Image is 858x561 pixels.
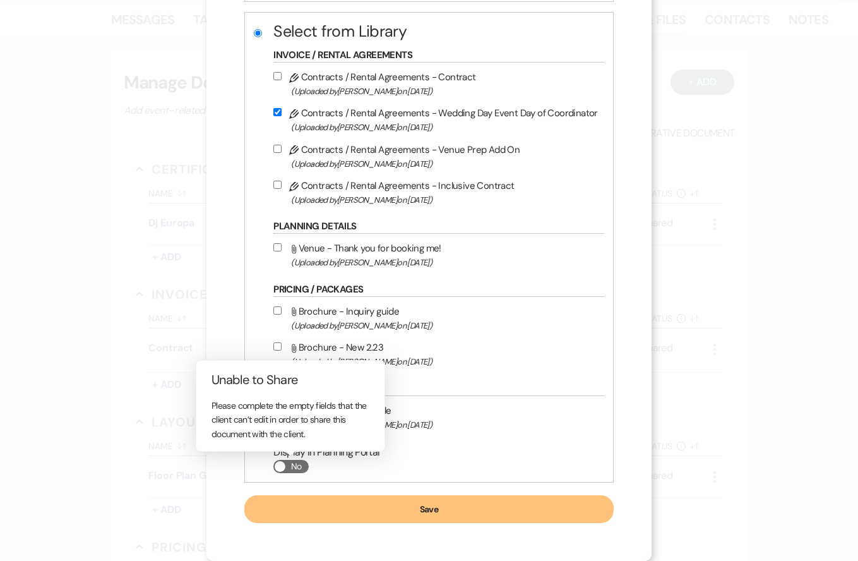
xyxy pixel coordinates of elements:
[273,342,282,351] input: Brochure - New 2.23(Uploaded by[PERSON_NAME]on [DATE])
[273,303,598,333] label: Brochure - Inquiry guide
[273,339,598,369] label: Brochure - New 2.23
[273,27,604,473] div: Display in Planning Portal
[273,243,282,251] input: Venue - Thank you for booking me!(Uploaded by[PERSON_NAME]on [DATE])
[273,108,282,116] input: Contracts / Rental Agreements - Wedding Day Event Day of Coordinator(Uploaded by[PERSON_NAME]on [...
[273,72,282,80] input: Contracts / Rental Agreements - Contract(Uploaded by[PERSON_NAME]on [DATE])
[291,120,598,135] span: (Uploaded by [PERSON_NAME] on [DATE] )
[291,354,598,369] span: (Uploaded by [PERSON_NAME] on [DATE] )
[273,178,598,207] label: Contracts / Rental Agreements - Inclusive Contract
[273,69,598,99] label: Contracts / Rental Agreements - Contract
[273,240,598,270] label: Venue - Thank you for booking me!
[273,382,604,396] h6: Other
[273,142,598,171] label: Contracts / Rental Agreements - Venue Prep Add On
[273,181,282,189] input: Contracts / Rental Agreements - Inclusive Contract(Uploaded by[PERSON_NAME]on [DATE])
[273,220,604,234] h6: Planning Details
[273,49,604,63] h6: Invoice / Rental Agreements
[273,105,598,135] label: Contracts / Rental Agreements - Wedding Day Event Day of Coordinator
[291,157,598,171] span: (Uploaded by [PERSON_NAME] on [DATE] )
[273,306,282,315] input: Brochure - Inquiry guide(Uploaded by[PERSON_NAME]on [DATE])
[273,145,282,153] input: Contracts / Rental Agreements - Venue Prep Add On(Uploaded by[PERSON_NAME]on [DATE])
[291,193,598,207] span: (Uploaded by [PERSON_NAME] on [DATE] )
[291,255,598,270] span: (Uploaded by [PERSON_NAME] on [DATE] )
[291,418,598,432] span: (Uploaded by [PERSON_NAME] on [DATE] )
[273,20,604,42] h4: Select from Library
[244,495,614,523] button: Save
[212,371,369,389] h5: Unable to Share
[273,283,604,297] h6: Pricing / Packages
[273,402,598,432] label: Other - planning guide
[291,84,598,99] span: (Uploaded by [PERSON_NAME] on [DATE] )
[212,399,369,441] p: Please complete the empty fields that the client can’t edit in order to share this document with ...
[291,318,598,333] span: (Uploaded by [PERSON_NAME] on [DATE] )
